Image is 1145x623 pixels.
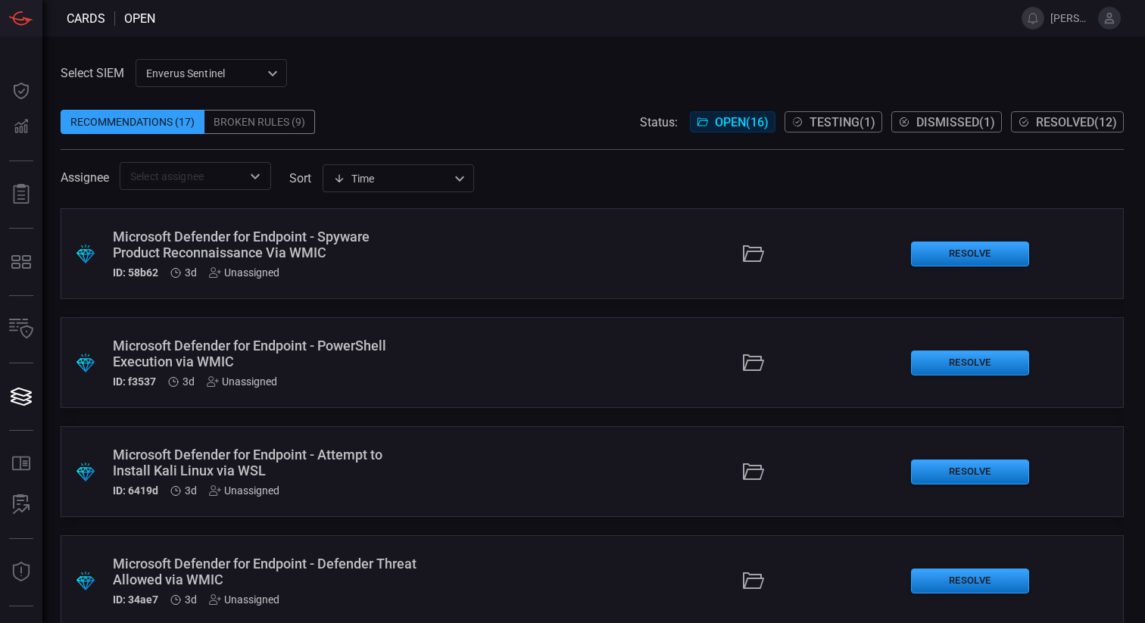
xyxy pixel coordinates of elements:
button: Resolved(12) [1011,111,1124,132]
label: Select SIEM [61,66,124,80]
div: Broken Rules (9) [204,110,315,134]
button: Open [245,166,266,187]
button: Inventory [3,311,39,347]
button: Open(16) [690,111,775,132]
span: [PERSON_NAME].[PERSON_NAME] [1050,12,1092,24]
p: Enverus Sentinel [146,66,263,81]
button: MITRE - Detection Posture [3,244,39,280]
label: sort [289,171,311,185]
h5: ID: f3537 [113,375,156,388]
button: Threat Intelligence [3,554,39,590]
button: Dismissed(1) [891,111,1002,132]
span: Sep 30, 2025 9:22 AM [185,266,197,279]
button: Cards [3,378,39,415]
button: ALERT ANALYSIS [3,487,39,523]
span: Sep 30, 2025 9:22 AM [185,593,197,606]
div: Unassigned [209,593,279,606]
button: Resolve [911,459,1029,484]
div: Time [333,171,450,186]
div: Microsoft Defender for Endpoint - Defender Threat Allowed via WMIC [113,556,417,587]
h5: ID: 6419d [113,484,158,497]
div: Recommendations (17) [61,110,204,134]
span: Testing ( 1 ) [810,115,875,129]
span: open [124,11,155,26]
div: Unassigned [207,375,277,388]
span: Status: [640,115,678,129]
span: Assignee [61,170,109,185]
span: Resolved ( 12 ) [1036,115,1117,129]
div: Microsoft Defender for Endpoint - Attempt to Install Kali Linux via WSL [113,447,417,478]
span: Cards [67,11,105,26]
button: Resolve [911,241,1029,266]
input: Select assignee [124,167,242,185]
div: Microsoft Defender for Endpoint - Spyware Product Reconnaissance Via WMIC [113,229,417,260]
h5: ID: 34ae7 [113,593,158,606]
h5: ID: 58b62 [113,266,158,279]
div: Microsoft Defender for Endpoint - PowerShell Execution via WMIC [113,338,417,369]
button: Detections [3,109,39,145]
span: Dismissed ( 1 ) [916,115,995,129]
button: Resolve [911,350,1029,375]
div: Unassigned [209,484,279,497]
button: Reports [3,176,39,213]
span: Sep 30, 2025 9:22 AM [183,375,195,388]
span: Open ( 16 ) [715,115,769,129]
button: Rule Catalog [3,446,39,482]
div: Unassigned [209,266,279,279]
span: Sep 30, 2025 9:22 AM [185,484,197,497]
button: Testing(1) [785,111,882,132]
button: Dashboard [3,73,39,109]
button: Resolve [911,568,1029,593]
